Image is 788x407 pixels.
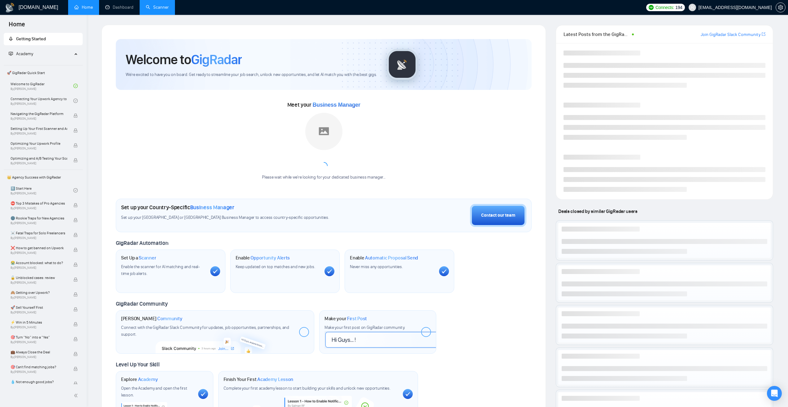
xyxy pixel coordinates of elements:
span: lock [73,337,78,341]
span: lock [73,277,78,282]
span: lock [73,367,78,371]
a: export [762,31,765,37]
span: 💼 Always Close the Deal [11,349,67,355]
span: lock [73,382,78,386]
h1: Set up your Country-Specific [121,204,234,211]
span: Level Up Your Skill [116,361,159,368]
a: Join GigRadar Slack Community [701,31,760,38]
span: 💧 Not enough good jobs? [11,379,67,385]
img: slackcommunity-bg.png [156,325,274,354]
span: lock [73,158,78,162]
span: lock [73,352,78,356]
span: Set up your [GEOGRAPHIC_DATA] or [GEOGRAPHIC_DATA] Business Manager to access country-specific op... [121,215,364,221]
span: Home [4,20,30,33]
span: lock [73,203,78,207]
span: 🎯 Turn “No” into a “Yes” [11,334,67,340]
span: lock [73,248,78,252]
li: Getting Started [4,33,83,45]
span: By [PERSON_NAME] [11,266,67,270]
span: By [PERSON_NAME] [11,296,67,299]
h1: Welcome to [126,51,242,68]
span: lock [73,263,78,267]
span: loading [320,162,328,170]
span: Academy [16,51,33,56]
div: Open Intercom Messenger [767,386,782,401]
span: 🚀 Sell Yourself First [11,304,67,311]
a: dashboardDashboard [105,5,133,10]
span: Optimizing and A/B Testing Your Scanner for Better Results [11,155,67,161]
span: Complete your first academy lesson to start building your skills and unlock new opportunities. [224,386,390,391]
h1: Enable [350,255,418,261]
h1: Enable [236,255,290,261]
span: export [762,32,765,37]
span: Connects: [655,4,674,11]
span: setting [776,5,785,10]
span: lock [73,113,78,118]
a: Welcome to GigRadarBy[PERSON_NAME] [11,79,73,93]
span: Community [157,316,182,322]
a: searchScanner [146,5,169,10]
span: 🙈 Getting over Upwork? [11,290,67,296]
a: 1️⃣ Start HereBy[PERSON_NAME] [11,184,73,197]
a: homeHome [74,5,93,10]
span: First Post [347,316,367,322]
span: By [PERSON_NAME] [11,206,67,210]
span: Connect with the GigRadar Slack Community for updates, job opportunities, partnerships, and support. [121,325,289,337]
span: Latest Posts from the GigRadar Community [564,30,630,38]
span: By [PERSON_NAME] [11,370,67,374]
div: Contact our team [481,212,515,219]
span: GigRadar Community [116,300,168,307]
span: By [PERSON_NAME] [11,147,67,150]
span: Getting Started [16,36,46,42]
span: Open the Academy and open the first lesson. [121,386,187,398]
span: ❌ How to get banned on Upwork [11,245,67,251]
span: By [PERSON_NAME] [11,355,67,359]
div: Please wait while we're looking for your dedicated business manager... [258,175,389,180]
span: By [PERSON_NAME] [11,340,67,344]
img: gigradar-logo.png [387,49,418,80]
span: ⚡ Win in 5 Minutes [11,319,67,325]
span: lock [73,322,78,326]
span: Business Manager [190,204,234,211]
span: Academy Lesson [257,376,293,383]
span: By [PERSON_NAME] [11,251,67,255]
span: Meet your [287,101,360,108]
span: lock [73,128,78,133]
span: GigRadar [191,51,242,68]
span: We're excited to have you on board. Get ready to streamline your job search, unlock new opportuni... [126,72,377,78]
span: Enable the scanner for AI matching and real-time job alerts. [121,264,200,276]
a: setting [776,5,786,10]
span: lock [73,233,78,237]
span: check-circle [73,99,78,103]
span: Business Manager [313,102,360,108]
span: 🚀 GigRadar Quick Start [4,67,82,79]
span: By [PERSON_NAME] [11,221,67,225]
span: rocket [9,37,13,41]
span: check-circle [73,188,78,192]
span: By [PERSON_NAME] [11,281,67,285]
span: Scanner [139,255,156,261]
span: 👑 Agency Success with GigRadar [4,171,82,184]
img: logo [5,3,15,13]
span: lock [73,307,78,312]
span: By [PERSON_NAME] [11,325,67,329]
h1: Make your [324,316,367,322]
span: Academy [9,51,33,56]
span: Automatic Proposal Send [365,255,418,261]
span: By [PERSON_NAME] [11,117,67,121]
span: Deals closed by similar GigRadar users [556,206,640,217]
img: upwork-logo.png [649,5,654,10]
h1: Explore [121,376,158,383]
span: By [PERSON_NAME] [11,132,67,135]
span: lock [73,143,78,148]
span: user [690,5,694,10]
span: fund-projection-screen [9,51,13,56]
span: By [PERSON_NAME] [11,161,67,165]
span: 🌚 Rookie Traps for New Agencies [11,215,67,221]
span: lock [73,218,78,222]
span: 194 [675,4,682,11]
span: Make your first post on GigRadar community. [324,325,405,330]
h1: Finish Your First [224,376,293,383]
span: Academy [138,376,158,383]
span: Setting Up Your First Scanner and Auto-Bidder [11,126,67,132]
